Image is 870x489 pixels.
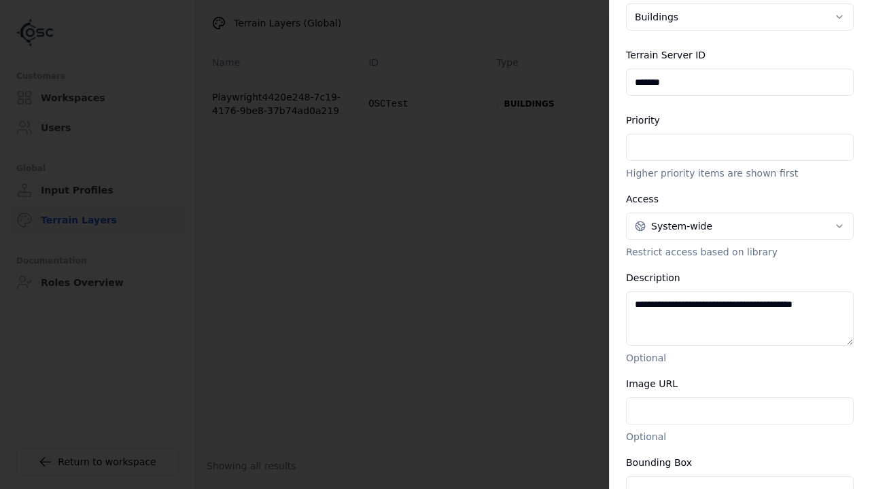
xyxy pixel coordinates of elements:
[626,430,854,443] p: Optional
[626,166,854,180] p: Higher priority items are shown first
[626,115,660,126] label: Priority
[626,272,680,283] label: Description
[626,245,854,259] p: Restrict access based on library
[626,351,854,365] p: Optional
[626,194,659,204] label: Access
[626,378,678,389] label: Image URL
[626,50,706,60] label: Terrain Server ID
[626,457,692,468] label: Bounding Box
